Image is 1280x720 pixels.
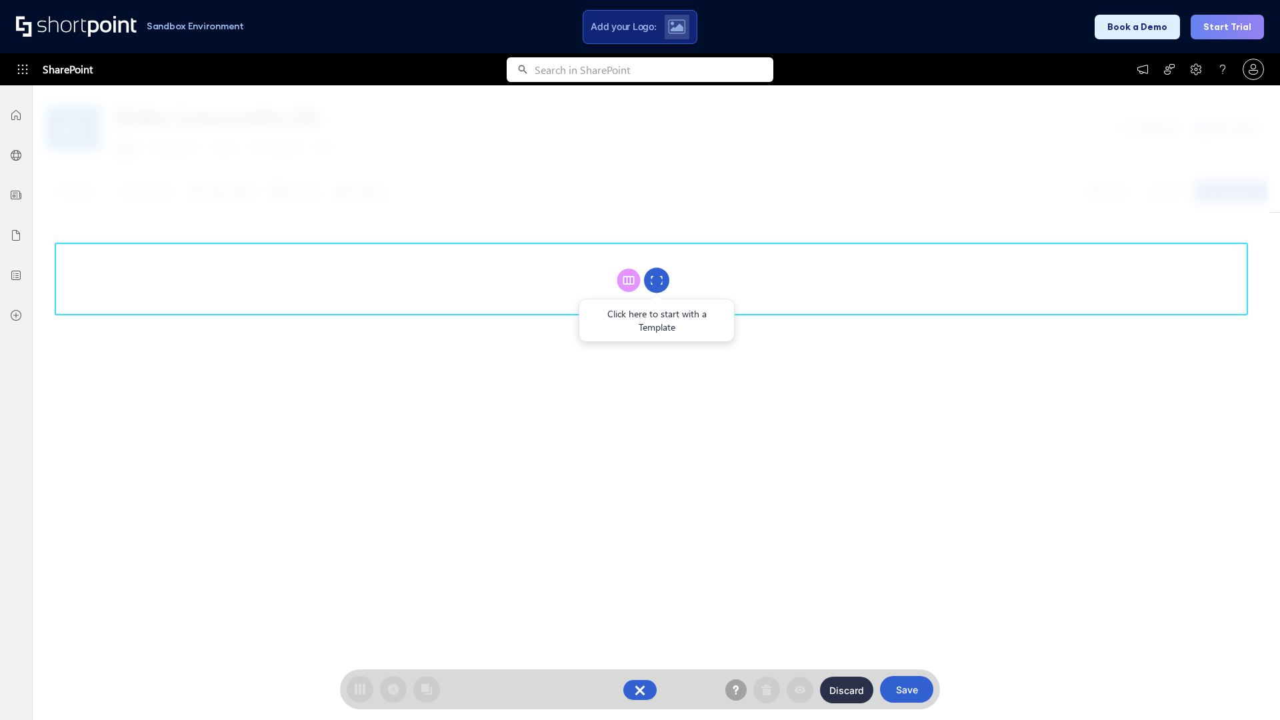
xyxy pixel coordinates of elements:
[880,676,933,703] button: Save
[43,53,93,85] span: SharePoint
[591,21,656,33] span: Add your Logo:
[147,23,244,30] h1: Sandbox Environment
[820,677,873,703] button: Discard
[1191,15,1264,39] button: Start Trial
[1095,15,1180,39] button: Book a Demo
[535,57,773,82] input: Search in SharePoint
[1213,656,1280,720] iframe: Chat Widget
[668,19,685,34] img: Upload logo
